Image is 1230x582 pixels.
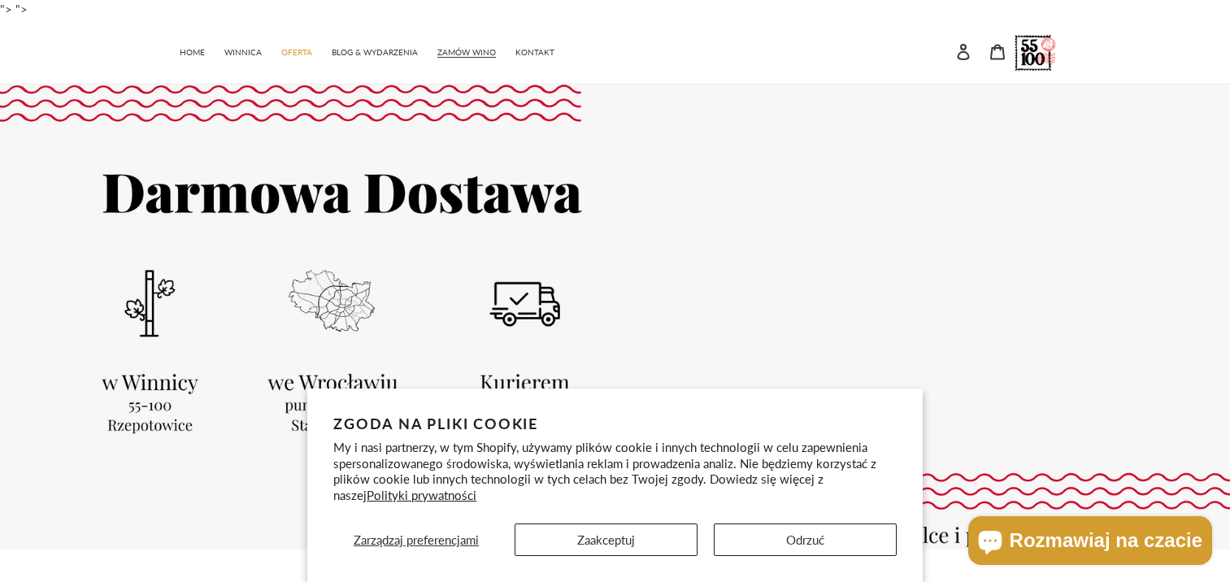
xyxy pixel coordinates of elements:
a: WINNICA [216,39,270,63]
button: Zarządzaj preferencjami [333,523,498,556]
span: BLOG & WYDARZENIA [332,47,418,58]
h2: Zgoda na pliki cookie [333,415,897,432]
span: HOME [180,47,205,58]
a: Polityki prywatności [367,488,476,502]
a: ZAMÓW WINO [429,39,504,63]
button: Zaakceptuj [515,523,698,556]
inbox-online-store-chat: Czat w sklepie online Shopify [963,516,1217,569]
span: Zarządzaj preferencjami [354,532,479,547]
p: My i nasi partnerzy, w tym Shopify, używamy plików cookie i innych technologii w celu zapewnienia... [333,440,897,503]
span: WINNICA [224,47,262,58]
span: OFERTA [281,47,312,58]
span: KONTAKT [515,47,554,58]
a: OFERTA [273,39,320,63]
a: KONTAKT [507,39,563,63]
a: HOME [172,39,213,63]
a: BLOG & WYDARZENIA [324,39,426,63]
span: ZAMÓW WINO [437,47,496,58]
button: Odrzuć [714,523,897,556]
